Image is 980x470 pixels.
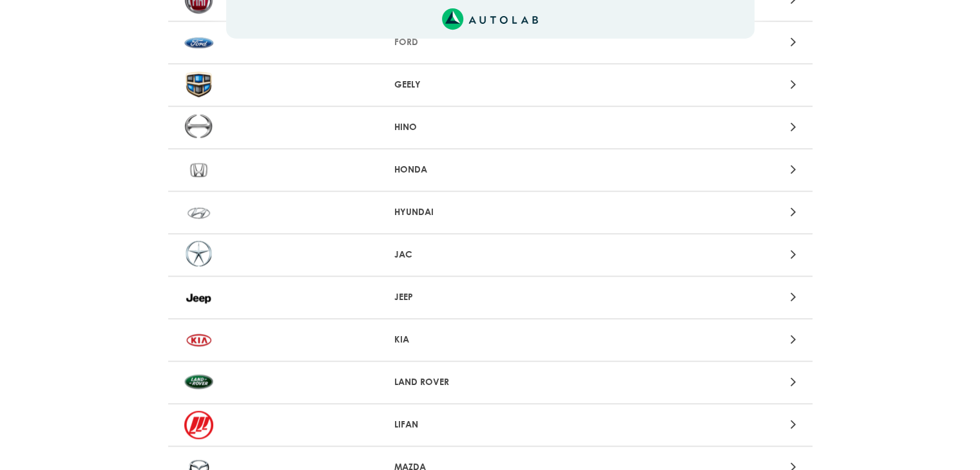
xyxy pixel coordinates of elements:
[394,248,586,261] p: JAC
[184,156,213,184] img: HONDA
[184,28,213,57] img: FORD
[184,368,213,397] img: LAND ROVER
[394,205,586,219] p: HYUNDAI
[442,12,538,24] a: Link al sitio de autolab
[184,283,213,312] img: JEEP
[394,78,586,91] p: GEELY
[394,120,586,134] p: HINO
[394,333,586,346] p: KIA
[184,71,213,99] img: GEELY
[394,163,586,176] p: HONDA
[394,35,586,49] p: FORD
[394,418,586,431] p: LIFAN
[184,113,213,142] img: HINO
[184,411,213,439] img: LIFAN
[184,326,213,354] img: KIA
[394,290,586,304] p: JEEP
[184,241,213,269] img: JAC
[184,198,213,227] img: HYUNDAI
[394,375,586,389] p: LAND ROVER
